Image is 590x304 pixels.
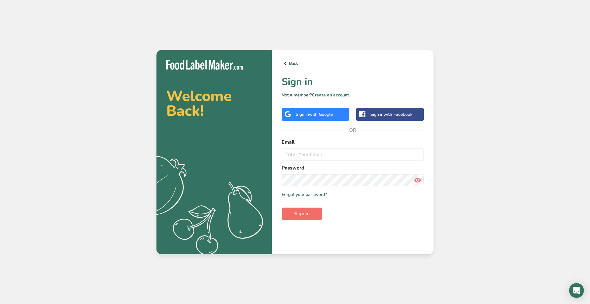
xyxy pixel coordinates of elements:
[166,89,262,118] h2: Welcome Back!
[312,92,349,98] a: Create an account
[282,60,424,67] a: Back
[344,121,362,139] span: OR
[296,111,333,118] div: Sign in
[370,111,412,118] div: Sign in
[282,164,424,172] label: Password
[294,210,310,217] span: Sign in
[282,75,424,89] h1: Sign in
[282,92,424,98] p: Not a member?
[309,111,333,117] span: with Google
[569,283,584,298] div: Open Intercom Messenger
[384,111,412,117] span: with Facebook
[282,191,327,198] a: Forgot your password?
[282,208,322,220] button: Sign in
[282,148,424,161] input: Enter Your Email
[166,60,243,70] img: Food Label Maker
[282,138,424,146] label: Email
